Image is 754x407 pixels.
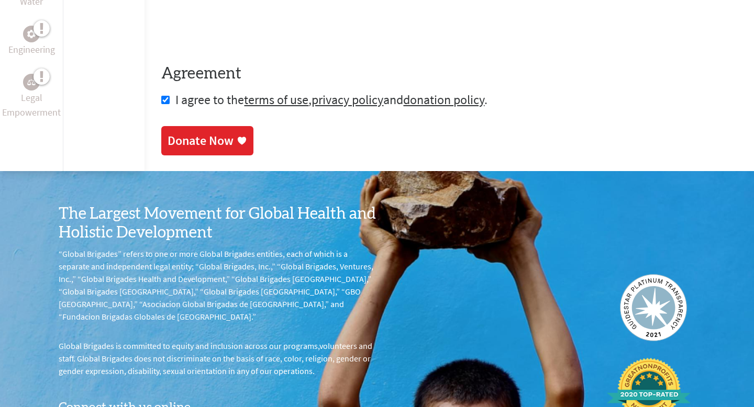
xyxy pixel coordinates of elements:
div: Engineering [23,26,40,42]
iframe: reCAPTCHA [161,3,320,43]
a: EngineeringEngineering [8,26,55,57]
p: “Global Brigades” refers to one or more Global Brigades entities, each of which is a separate and... [59,247,377,323]
a: terms of use [244,92,308,108]
a: Legal EmpowermentLegal Empowerment [2,74,61,120]
p: Legal Empowerment [2,91,61,120]
div: Legal Empowerment [23,74,40,91]
a: donation policy [403,92,484,108]
img: Engineering [27,30,36,38]
a: privacy policy [312,92,383,108]
p: Engineering [8,42,55,57]
a: Donate Now [161,126,253,155]
p: Global Brigades is committed to equity and inclusion across our programs,volunteers and staff. Gl... [59,340,377,377]
div: Donate Now [168,132,234,149]
span: I agree to the , and . [175,92,487,108]
img: Guidestar 2019 [620,274,687,341]
h4: Agreement [161,64,737,83]
img: Legal Empowerment [27,79,36,85]
h3: The Largest Movement for Global Health and Holistic Development [59,205,377,242]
